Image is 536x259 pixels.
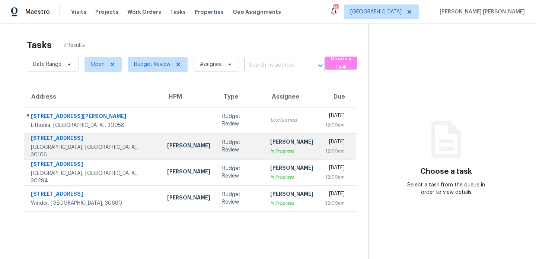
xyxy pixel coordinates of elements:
[31,112,155,122] div: [STREET_ADDRESS][PERSON_NAME]
[325,164,345,173] div: [DATE]
[64,42,85,49] span: 4 Results
[333,4,338,12] div: 124
[407,181,485,196] div: Select a task from the queue in order to view details
[216,86,264,107] th: Type
[31,144,155,159] div: [GEOGRAPHIC_DATA], [GEOGRAPHIC_DATA], 30106
[325,57,357,70] button: Create a Task
[233,8,281,16] span: Geo Assignments
[325,147,345,155] div: 12:00am
[167,168,210,177] div: [PERSON_NAME]
[270,164,313,173] div: [PERSON_NAME]
[27,41,52,49] h2: Tasks
[325,173,345,181] div: 12:00am
[270,173,313,181] div: In Progress
[325,199,345,207] div: 12:00am
[420,168,472,175] h3: Choose a task
[31,134,155,144] div: [STREET_ADDRESS]
[95,8,118,16] span: Projects
[270,138,313,147] div: [PERSON_NAME]
[24,86,161,107] th: Address
[222,139,258,154] div: Budget Review
[350,8,402,16] span: [GEOGRAPHIC_DATA]
[325,190,345,199] div: [DATE]
[25,8,50,16] span: Maestro
[31,170,155,185] div: [GEOGRAPHIC_DATA], [GEOGRAPHIC_DATA], 30294
[33,61,61,68] span: Date Range
[319,86,356,107] th: Due
[31,160,155,170] div: [STREET_ADDRESS]
[161,86,216,107] th: HPM
[315,60,326,71] button: Open
[167,194,210,203] div: [PERSON_NAME]
[437,8,525,16] span: [PERSON_NAME] [PERSON_NAME]
[270,199,313,207] div: In Progress
[134,61,170,68] span: Budget Review
[195,8,224,16] span: Properties
[167,142,210,151] div: [PERSON_NAME]
[91,61,105,68] span: Open
[264,86,319,107] th: Assignee
[127,8,161,16] span: Work Orders
[270,147,313,155] div: In Progress
[222,113,258,128] div: Budget Review
[170,9,186,15] span: Tasks
[325,121,345,129] div: 12:00am
[31,122,155,129] div: Lithonia, [GEOGRAPHIC_DATA], 30058
[71,8,86,16] span: Visits
[325,112,345,121] div: [DATE]
[245,60,304,71] input: Search by address
[270,116,313,124] div: Unclaimed
[270,190,313,199] div: [PERSON_NAME]
[325,138,345,147] div: [DATE]
[222,191,258,206] div: Budget Review
[329,55,353,72] span: Create a Task
[31,190,155,199] div: [STREET_ADDRESS]
[222,165,258,180] div: Budget Review
[200,61,222,68] span: Assignee
[31,199,155,207] div: Winder, [GEOGRAPHIC_DATA], 30680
